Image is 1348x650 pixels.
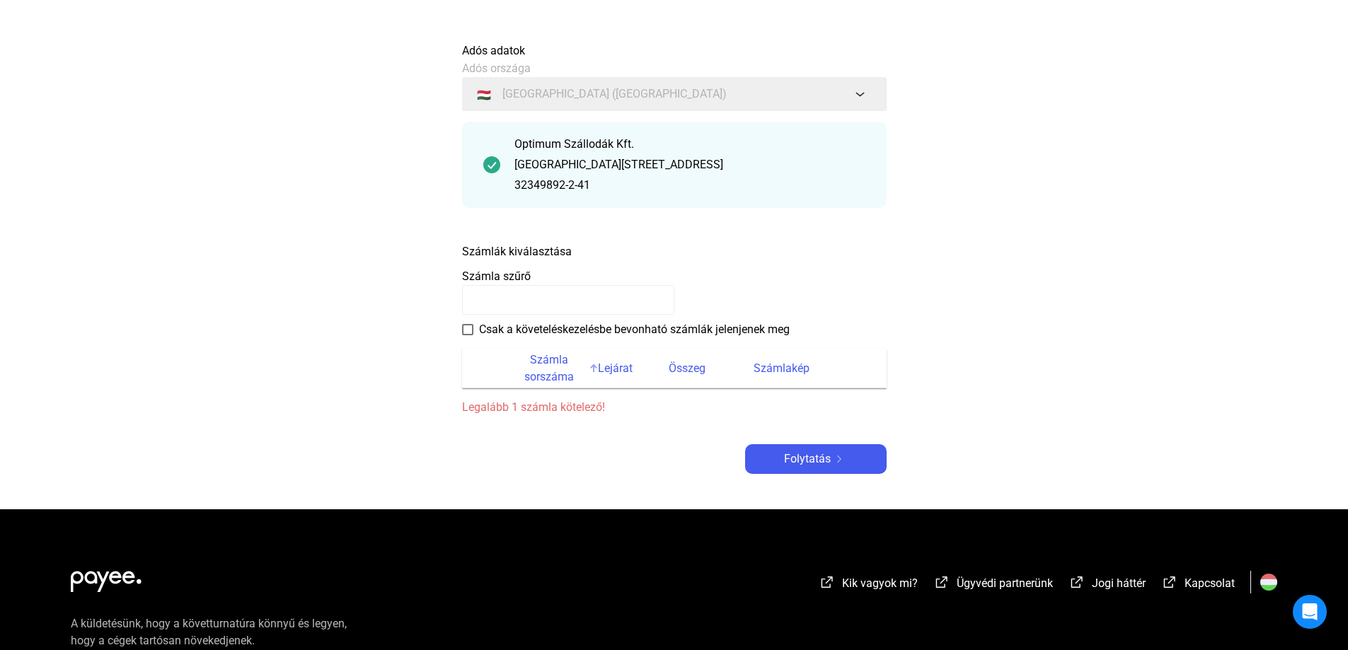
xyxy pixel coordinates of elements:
[514,178,590,192] font: 32349892-2-41
[477,88,491,102] font: 🇭🇺
[933,579,1053,592] a: külső-link-fehérÜgyvédi partnerünk
[831,455,848,463] img: jobbra nyíl-fehér
[462,44,525,57] font: Adós adatok
[71,617,347,647] font: A küldetésünk, hogy a követturnatúra könnyű és legyen, hogy a cégek tartósan növekedjenek.
[462,62,531,75] font: Adós országa
[598,361,633,375] font: Lejárat
[957,576,1053,590] font: Ügyvédi partnerünk
[933,575,950,589] img: külső-link-fehér
[842,576,918,590] font: Kik vagyok mi?
[669,360,754,377] div: Összeg
[598,360,669,377] div: Lejárat
[483,156,500,173] img: pipa-sötétebb-zöld-kör
[502,87,727,100] font: [GEOGRAPHIC_DATA] ([GEOGRAPHIC_DATA])
[1068,579,1146,592] a: külső-link-fehérJogi háttér
[462,269,531,283] font: Számla szűrő
[669,361,705,375] font: Összeg
[524,353,574,383] font: Számla sorszáma
[1161,579,1235,592] a: külső-link-fehérKapcsolat
[462,77,887,111] button: 🇭🇺[GEOGRAPHIC_DATA] ([GEOGRAPHIC_DATA])
[754,360,870,377] div: Számlakép
[1092,576,1146,590] font: Jogi háttér
[754,361,810,375] font: Számlakép
[514,137,634,151] font: Optimum Szállodák Kft.
[479,323,790,336] font: Csak a követeléskezelésbe bevonható számlák jelenjenek meg
[462,245,572,258] font: Számlák kiválasztása
[784,452,831,465] font: Folytatás
[745,444,887,474] button: Folytatásjobbra nyíl-fehér
[462,400,605,414] font: Legalább 1 számla kötelező!
[819,579,918,592] a: külső-link-fehérKik vagyok mi?
[1260,574,1277,591] img: HU.svg
[819,575,836,589] img: külső-link-fehér
[514,158,723,171] font: [GEOGRAPHIC_DATA][STREET_ADDRESS]
[1185,576,1235,590] font: Kapcsolat
[1068,575,1085,589] img: külső-link-fehér
[1161,575,1178,589] img: külső-link-fehér
[71,563,142,592] img: white-payee-white-dot.svg
[513,352,598,385] div: Számla sorszáma
[1293,595,1327,629] div: Intercom Messenger megnyitása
